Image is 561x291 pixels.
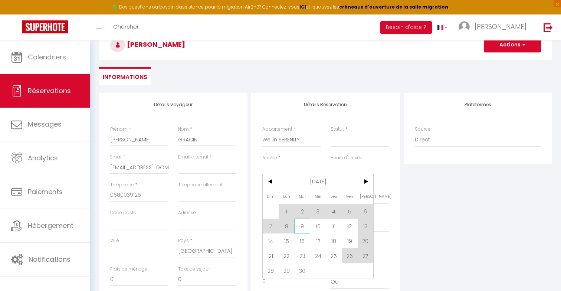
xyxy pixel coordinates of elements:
[263,233,279,248] span: 14
[310,189,326,204] span: Mer
[263,189,279,204] span: Dim
[29,255,70,264] span: Notifications
[310,204,326,219] span: 3
[358,248,374,263] span: 27
[108,14,144,40] a: Chercher
[339,4,448,10] a: créneaux d'ouverture de la salle migration
[263,248,279,263] span: 21
[28,221,73,230] span: Hébergement
[178,126,189,133] label: Nom
[178,154,211,161] label: Email alternatif
[22,20,68,33] img: Super Booking
[178,266,210,273] label: Taxe de séjour
[484,37,541,52] button: Actions
[263,263,279,278] span: 28
[459,21,470,32] img: ...
[279,263,295,278] span: 29
[310,219,326,233] span: 10
[110,102,236,107] h4: Détails Voyageur
[262,126,292,133] label: Appartement
[178,237,189,244] label: Pays
[28,86,71,95] span: Réservations
[262,102,388,107] h4: Détails Réservation
[279,219,295,233] span: 8
[294,263,310,278] span: 30
[415,126,430,133] label: Source
[279,248,295,263] span: 22
[178,209,196,216] label: Adresse
[279,204,295,219] span: 1
[299,4,306,10] a: ICI
[342,233,358,248] span: 19
[380,21,432,34] button: Besoin d'aide ?
[358,219,374,233] span: 13
[475,22,526,31] span: [PERSON_NAME]
[326,233,342,248] span: 18
[28,120,62,129] span: Messages
[544,23,553,32] img: logout
[358,204,374,219] span: 6
[6,3,28,25] button: Ouvrir le widget de chat LiveChat
[326,204,342,219] span: 4
[342,219,358,233] span: 12
[358,174,374,189] span: >
[263,219,279,233] span: 7
[99,67,151,85] li: Informations
[110,237,119,244] label: Ville
[294,189,310,204] span: Mar
[294,219,310,233] span: 9
[358,189,374,204] span: [PERSON_NAME]
[342,204,358,219] span: 5
[331,154,362,161] label: Heure d'arrivée
[262,154,277,161] label: Arrivée
[110,209,138,216] label: Code postal
[110,182,134,189] label: Téléphone
[263,174,279,189] span: <
[110,266,147,273] label: Frais de ménage
[178,182,223,189] label: Téléphone alternatif
[110,126,128,133] label: Prénom
[342,248,358,263] span: 26
[294,204,310,219] span: 2
[342,189,358,204] span: Ven
[358,233,374,248] span: 20
[279,174,358,189] span: [DATE]
[326,189,342,204] span: Jeu
[279,233,295,248] span: 15
[326,248,342,263] span: 25
[110,154,122,161] label: Email
[110,40,185,49] span: [PERSON_NAME]
[28,153,58,163] span: Analytics
[28,187,63,196] span: Paiements
[310,233,326,248] span: 17
[331,126,344,133] label: Statut
[294,248,310,263] span: 23
[453,14,536,40] a: ... [PERSON_NAME]
[28,52,66,62] span: Calendriers
[279,189,295,204] span: Lun
[310,248,326,263] span: 24
[113,23,139,30] span: Chercher
[415,102,541,107] h4: Plateformes
[326,219,342,233] span: 11
[294,233,310,248] span: 16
